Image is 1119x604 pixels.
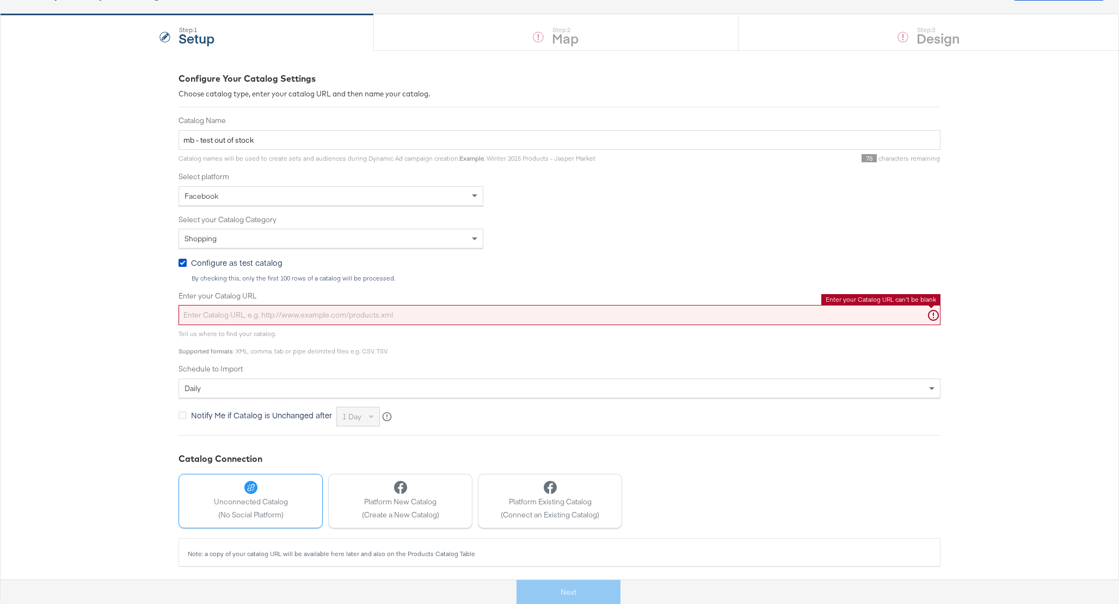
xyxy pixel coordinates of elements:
strong: Setup [179,29,214,47]
span: daily [185,383,201,393]
span: (Create a New Catalog) [362,510,439,520]
strong: Example [459,154,484,162]
span: Notify Me if Catalog is Unchanged after [191,410,332,420]
div: Step: 1 [179,26,214,34]
div: By checking this, only the first 100 rows of a catalog will be processed. [191,274,940,282]
span: (Connect an Existing Catalog) [501,510,599,520]
label: Catalog Name [179,115,940,126]
div: Note: a copy of your catalog URL will be available here later and also on the Products Catalog Table [187,550,932,558]
span: Facebook [185,191,218,201]
div: Configure Your Catalog Settings [179,72,940,85]
span: Shopping [185,234,217,243]
input: Name your catalog e.g. My Dynamic Product Catalog [179,130,940,150]
li: Enter your Catalog URL can't be blank [826,295,936,304]
label: Select your Catalog Category [179,215,940,225]
label: Enter your Catalog URL [179,291,940,301]
span: Platform Existing Catalog [501,497,599,507]
span: Catalog names will be used to create sets and audiences during Dynamic Ad campaign creation. : Wi... [179,154,595,162]
span: (No Social Platform) [214,510,288,520]
button: Platform Existing Catalog(Connect an Existing Catalog) [478,474,622,528]
button: Unconnected Catalog(No Social Platform) [179,474,323,528]
span: Configure as test catalog [191,257,282,268]
span: Unconnected Catalog [214,497,288,507]
div: characters remaining [595,154,940,163]
span: Platform New Catalog [362,497,439,507]
strong: Supported formats [179,347,233,355]
span: Tell us where to find your catalog. : XML, comma, tab or pipe delimited files e.g. CSV, TSV. [179,330,388,355]
div: Catalog Connection [179,453,940,465]
button: Platform New Catalog(Create a New Catalog) [328,474,472,528]
label: Schedule to Import [179,364,940,374]
span: 1 day [342,412,361,422]
label: Select platform [179,172,940,182]
input: Enter Catalog URL, e.g. http://www.example.com/products.xml [179,305,940,325]
div: Choose catalog type, enter your catalog URL and then name your catalog. [179,89,940,99]
span: 78 [862,154,877,162]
